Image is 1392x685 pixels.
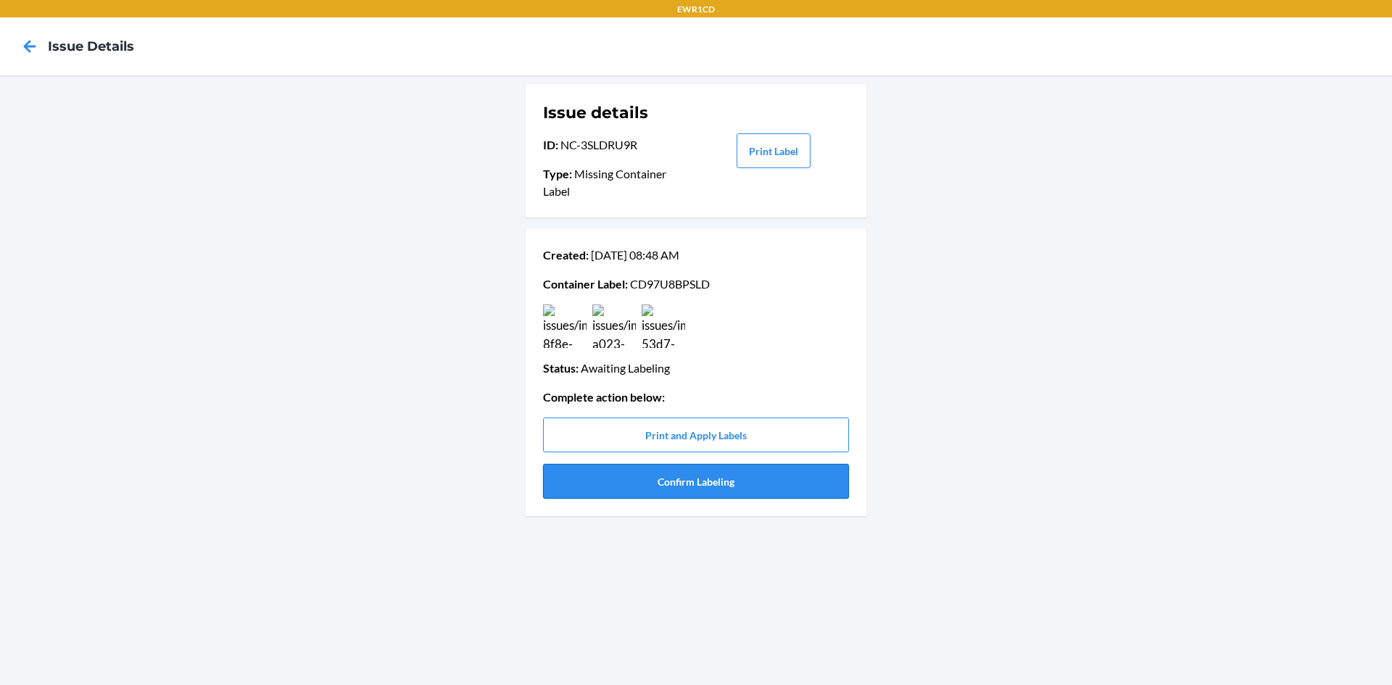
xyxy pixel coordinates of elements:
p: Awaiting Labeling [543,360,849,377]
p: EWR1CD [677,3,715,16]
h4: Issue details [48,37,134,56]
span: Complete action below : [543,390,665,404]
img: issues/images/995cdbbf-53d7-4864-864a-4093f2b9d355.jpg [642,304,685,348]
span: Created : [543,248,589,262]
button: Print and Apply Labels [543,418,849,452]
img: issues/images/af25a971-8f8e-4efc-aee2-d08c468dc36a.jpg [543,304,587,348]
p: CD97U8BPSLD [543,275,849,293]
p: Missing Container Label [543,165,695,200]
span: Type : [543,167,572,180]
h1: Issue details [543,101,695,125]
span: Container Label : [543,277,628,291]
span: Status : [543,361,579,375]
p: [DATE] 08:48 AM [543,246,849,264]
span: ID : [543,138,558,151]
button: Confirm Labeling [543,464,849,499]
button: Print Label [737,133,811,168]
p: NC-3SLDRU9R [543,136,695,154]
img: issues/images/0033a483-a023-4aa2-937b-aaa96953b72f.jpg [592,304,636,348]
